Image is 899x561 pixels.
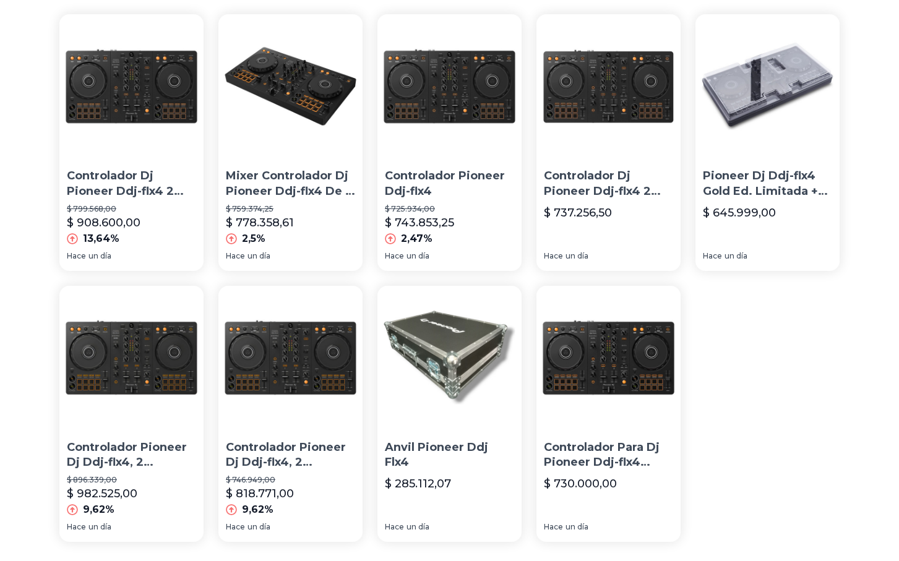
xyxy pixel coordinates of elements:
[725,251,747,261] span: un día
[59,14,204,158] img: Controlador Dj Pioneer Ddj-flx4 2 Canales Mixer Dj Cuo
[67,485,137,502] p: $ 982.525,00
[59,14,204,271] a: Controlador Dj Pioneer Ddj-flx4 2 Canales Mixer Dj CuoControlador Dj Pioneer Ddj-flx4 2 [PERSON_N...
[88,251,111,261] span: un día
[385,214,454,231] p: $ 743.853,25
[385,168,514,199] p: Controlador Pioneer Ddj-flx4
[226,522,245,532] span: Hace
[536,286,681,542] a: Controlador Para Dj Pioneer Ddj-flx4 Rekordbox / Serato NegroControlador Para Dj Pioneer Ddj-flx4...
[67,475,196,485] p: $ 896.339,00
[247,522,270,532] span: un día
[226,440,355,471] p: Controlador Pioneer Dj Ddj-flx4, 2 [PERSON_NAME]
[544,440,673,471] p: Controlador Para Dj Pioneer Ddj-flx4 Rekordbox / Serato Negro
[544,522,563,532] span: Hace
[218,286,363,542] a: Controlador Pioneer Dj Ddj-flx4, 2 CanalesControlador Pioneer Dj Ddj-flx4, 2 [PERSON_NAME]$ 746.9...
[226,214,294,231] p: $ 778.358,61
[544,168,673,199] p: Controlador Dj Pioneer Ddj-flx4 2 [PERSON_NAME] Caja Cerrada
[566,251,588,261] span: un día
[247,251,270,261] span: un día
[385,251,404,261] span: Hace
[377,286,522,430] img: Anvil Pioneer Ddj Flx4
[218,286,363,430] img: Controlador Pioneer Dj Ddj-flx4, 2 Canales
[226,204,355,214] p: $ 759.374,25
[401,231,432,246] p: 2,47%
[385,475,451,492] p: $ 285.112,07
[703,204,776,221] p: $ 645.999,00
[67,440,196,471] p: Controlador Pioneer Dj Ddj-flx4, 2 [PERSON_NAME]
[377,14,522,158] img: Controlador Pioneer Ddj-flx4
[226,168,355,199] p: Mixer Controlador Dj Pioneer Ddj-flx4 De 2 [PERSON_NAME]
[67,204,196,214] p: $ 799.568,00
[703,251,722,261] span: Hace
[226,475,355,485] p: $ 746.949,00
[703,168,832,199] p: Pioneer Dj Ddj-flx4 Gold Ed. Limitada + Protector Decksaver
[695,14,840,271] a: Pioneer Dj Ddj-flx4 Gold Ed. Limitada + Protector DecksaverPioneer Dj Ddj-flx4 Gold Ed. Limitada ...
[67,168,196,199] p: Controlador Dj Pioneer Ddj-flx4 2 [PERSON_NAME] Mixer Dj Cuo
[385,204,514,214] p: $ 725.934,00
[695,14,840,158] img: Pioneer Dj Ddj-flx4 Gold Ed. Limitada + Protector Decksaver
[83,231,119,246] p: 13,64%
[566,522,588,532] span: un día
[377,14,522,271] a: Controlador Pioneer Ddj-flx4Controlador Pioneer Ddj-flx4$ 725.934,00$ 743.853,252,47%Haceun día
[59,286,204,542] a: Controlador Pioneer Dj Ddj-flx4, 2 CanalesControlador Pioneer Dj Ddj-flx4, 2 [PERSON_NAME]$ 896.3...
[226,485,294,502] p: $ 818.771,00
[88,522,111,532] span: un día
[67,522,86,532] span: Hace
[544,251,563,261] span: Hace
[83,502,114,517] p: 9,62%
[536,14,681,271] a: Controlador Dj Pioneer Ddj-flx4 2 Canales Caja CerradaControlador Dj Pioneer Ddj-flx4 2 [PERSON_N...
[385,522,404,532] span: Hace
[544,204,612,221] p: $ 737.256,50
[406,251,429,261] span: un día
[385,440,514,471] p: Anvil Pioneer Ddj Flx4
[67,251,86,261] span: Hace
[59,286,204,430] img: Controlador Pioneer Dj Ddj-flx4, 2 Canales
[242,231,265,246] p: 2,5%
[536,14,681,158] img: Controlador Dj Pioneer Ddj-flx4 2 Canales Caja Cerrada
[226,251,245,261] span: Hace
[218,14,363,271] a: Mixer Controlador Dj Pioneer Ddj-flx4 De 2 CanalesMixer Controlador Dj Pioneer Ddj-flx4 De 2 [PER...
[67,214,140,231] p: $ 908.600,00
[242,502,273,517] p: 9,62%
[218,14,363,158] img: Mixer Controlador Dj Pioneer Ddj-flx4 De 2 Canales
[536,286,681,430] img: Controlador Para Dj Pioneer Ddj-flx4 Rekordbox / Serato Negro
[544,475,617,492] p: $ 730.000,00
[377,286,522,542] a: Anvil Pioneer Ddj Flx4Anvil Pioneer Ddj Flx4$ 285.112,07Haceun día
[406,522,429,532] span: un día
